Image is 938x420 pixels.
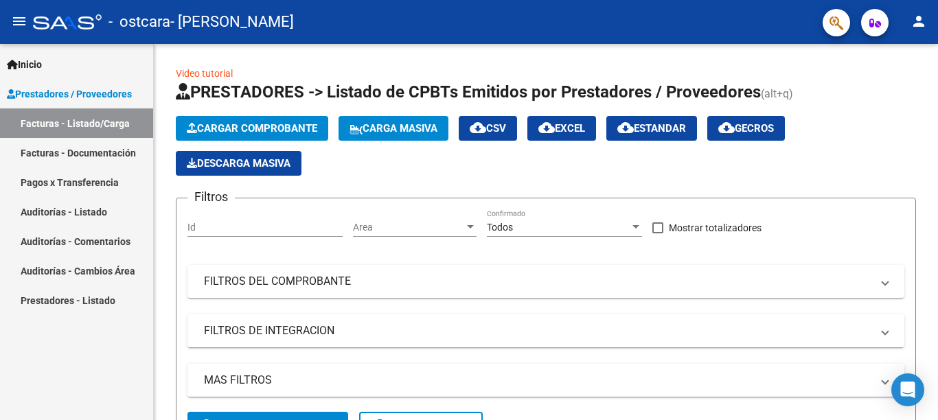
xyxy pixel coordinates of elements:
[617,119,634,136] mat-icon: cloud_download
[176,151,301,176] button: Descarga Masiva
[187,157,290,170] span: Descarga Masiva
[204,323,871,338] mat-panel-title: FILTROS DE INTEGRACION
[353,222,464,233] span: Area
[7,57,42,72] span: Inicio
[11,13,27,30] mat-icon: menu
[176,82,761,102] span: PRESTADORES -> Listado de CPBTs Emitidos por Prestadores / Proveedores
[891,373,924,406] div: Open Intercom Messenger
[470,119,486,136] mat-icon: cloud_download
[527,116,596,141] button: EXCEL
[538,122,585,135] span: EXCEL
[187,314,904,347] mat-expansion-panel-header: FILTROS DE INTEGRACION
[538,119,555,136] mat-icon: cloud_download
[617,122,686,135] span: Estandar
[187,122,317,135] span: Cargar Comprobante
[176,68,233,79] a: Video tutorial
[176,116,328,141] button: Cargar Comprobante
[204,274,871,289] mat-panel-title: FILTROS DEL COMPROBANTE
[761,87,793,100] span: (alt+q)
[606,116,697,141] button: Estandar
[187,187,235,207] h3: Filtros
[470,122,506,135] span: CSV
[176,151,301,176] app-download-masive: Descarga masiva de comprobantes (adjuntos)
[108,7,170,37] span: - ostcara
[204,373,871,388] mat-panel-title: MAS FILTROS
[459,116,517,141] button: CSV
[339,116,448,141] button: Carga Masiva
[7,86,132,102] span: Prestadores / Proveedores
[707,116,785,141] button: Gecros
[350,122,437,135] span: Carga Masiva
[487,222,513,233] span: Todos
[187,364,904,397] mat-expansion-panel-header: MAS FILTROS
[911,13,927,30] mat-icon: person
[669,220,762,236] span: Mostrar totalizadores
[718,119,735,136] mat-icon: cloud_download
[718,122,774,135] span: Gecros
[170,7,294,37] span: - [PERSON_NAME]
[187,265,904,298] mat-expansion-panel-header: FILTROS DEL COMPROBANTE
